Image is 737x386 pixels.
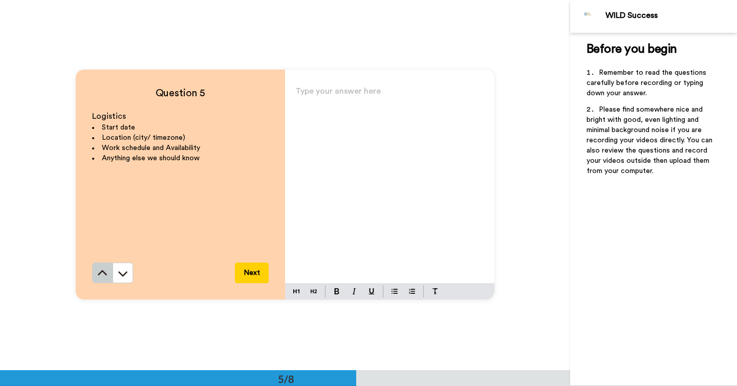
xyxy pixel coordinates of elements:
[587,69,708,97] span: Remember to read the questions carefully before recording or typing down your answer.
[409,287,415,295] img: numbered-block.svg
[368,288,375,294] img: underline-mark.svg
[102,124,135,131] span: Start date
[587,43,677,55] span: Before you begin
[432,288,438,294] img: clear-format.svg
[92,86,269,100] h4: Question 5
[392,287,398,295] img: bulleted-block.svg
[235,263,269,283] button: Next
[102,134,185,141] span: Location (city/ timezone)
[102,144,200,152] span: Work schedule and Availability
[311,287,317,295] img: heading-two-block.svg
[334,288,339,294] img: bold-mark.svg
[587,106,714,175] span: Please find somewhere nice and bright with good, even lighting and minimal background noise if yo...
[102,155,200,162] span: Anything else we should know
[605,11,736,20] div: WILD Success
[576,4,600,29] img: Profile Image
[293,287,299,295] img: heading-one-block.svg
[92,112,126,120] span: Logistics
[262,372,311,386] div: 5/8
[352,288,356,294] img: italic-mark.svg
